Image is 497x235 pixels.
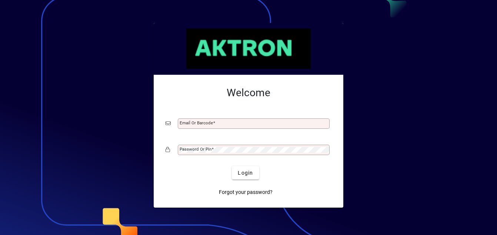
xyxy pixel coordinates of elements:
a: Forgot your password? [216,185,276,199]
span: Forgot your password? [219,188,273,196]
mat-label: Email or Barcode [180,120,213,125]
span: Login [238,169,253,177]
button: Login [232,166,259,179]
mat-label: Password or Pin [180,147,211,152]
h2: Welcome [166,87,331,99]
